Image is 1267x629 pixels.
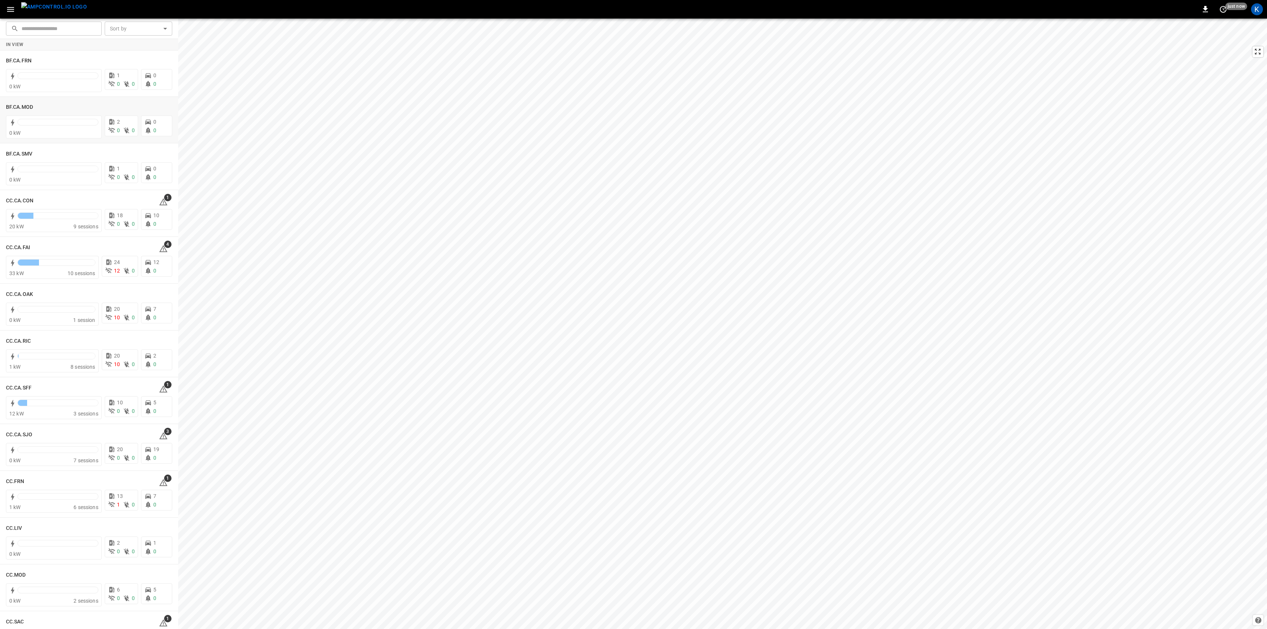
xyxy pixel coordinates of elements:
[132,221,135,227] span: 0
[117,127,120,133] span: 0
[68,270,95,276] span: 10 sessions
[132,81,135,87] span: 0
[132,361,135,367] span: 0
[117,408,120,414] span: 0
[164,194,172,201] span: 1
[6,337,31,345] h6: CC.CA.RIC
[153,81,156,87] span: 0
[9,130,21,136] span: 0 kW
[117,540,120,546] span: 2
[1217,3,1229,15] button: set refresh interval
[9,457,21,463] span: 0 kW
[73,317,95,323] span: 1 session
[74,224,98,229] span: 9 sessions
[117,446,123,452] span: 20
[153,493,156,499] span: 7
[6,244,30,252] h6: CC.CA.FAI
[21,2,87,12] img: ampcontrol.io logo
[164,475,172,482] span: 1
[153,361,156,367] span: 0
[132,127,135,133] span: 0
[153,587,156,593] span: 5
[153,119,156,125] span: 0
[9,270,24,276] span: 33 kW
[9,364,21,370] span: 1 kW
[117,455,120,461] span: 0
[74,411,98,417] span: 3 sessions
[132,268,135,274] span: 0
[153,314,156,320] span: 0
[9,84,21,89] span: 0 kW
[114,259,120,265] span: 24
[164,615,172,622] span: 1
[117,221,120,227] span: 0
[153,408,156,414] span: 0
[114,306,120,312] span: 20
[153,174,156,180] span: 0
[132,548,135,554] span: 0
[6,42,24,47] strong: In View
[153,268,156,274] span: 0
[114,353,120,359] span: 20
[132,408,135,414] span: 0
[74,504,98,510] span: 6 sessions
[153,127,156,133] span: 0
[117,548,120,554] span: 0
[153,353,156,359] span: 2
[117,212,123,218] span: 18
[153,72,156,78] span: 0
[117,400,123,405] span: 10
[117,166,120,172] span: 1
[9,411,24,417] span: 12 kW
[6,524,22,532] h6: CC.LIV
[153,455,156,461] span: 0
[117,493,123,499] span: 13
[6,571,26,579] h6: CC.MOD
[9,551,21,557] span: 0 kW
[74,598,98,604] span: 2 sessions
[74,457,98,463] span: 7 sessions
[9,177,21,183] span: 0 kW
[71,364,95,370] span: 8 sessions
[153,540,156,546] span: 1
[153,166,156,172] span: 0
[1225,3,1247,10] span: just now
[117,119,120,125] span: 2
[6,478,25,486] h6: CC.FRN
[117,502,120,508] span: 1
[153,221,156,227] span: 0
[153,548,156,554] span: 0
[9,598,21,604] span: 0 kW
[6,103,33,111] h6: BF.CA.MOD
[153,446,159,452] span: 19
[114,268,120,274] span: 12
[6,290,33,299] h6: CC.CA.OAK
[6,384,32,392] h6: CC.CA.SFF
[153,306,156,312] span: 7
[153,212,159,218] span: 10
[9,224,24,229] span: 20 kW
[6,150,32,158] h6: BF.CA.SMV
[117,81,120,87] span: 0
[164,428,172,435] span: 3
[9,504,21,510] span: 1 kW
[164,241,172,248] span: 4
[132,595,135,601] span: 0
[153,595,156,601] span: 0
[153,400,156,405] span: 5
[9,317,21,323] span: 0 kW
[132,314,135,320] span: 0
[114,361,120,367] span: 10
[132,174,135,180] span: 0
[117,595,120,601] span: 0
[6,618,24,626] h6: CC.SAC
[117,174,120,180] span: 0
[153,259,159,265] span: 12
[132,455,135,461] span: 0
[164,381,172,388] span: 1
[153,502,156,508] span: 0
[117,72,120,78] span: 1
[114,314,120,320] span: 10
[6,57,32,65] h6: BF.CA.FRN
[6,431,32,439] h6: CC.CA.SJO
